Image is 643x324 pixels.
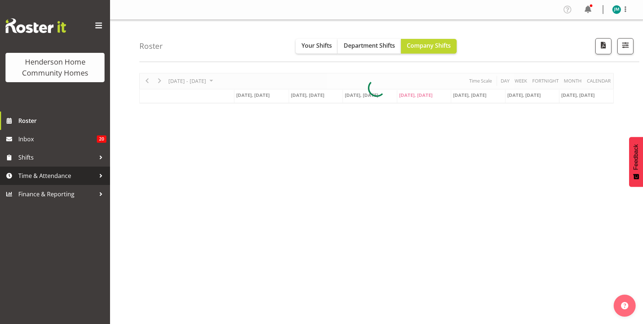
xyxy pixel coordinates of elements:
[18,170,95,181] span: Time & Attendance
[97,135,106,143] span: 20
[338,39,401,54] button: Department Shifts
[302,41,332,50] span: Your Shifts
[18,152,95,163] span: Shifts
[344,41,395,50] span: Department Shifts
[13,57,97,79] div: Henderson Home Community Homes
[18,134,97,145] span: Inbox
[612,5,621,14] img: johanna-molina8557.jpg
[18,115,106,126] span: Roster
[629,137,643,187] button: Feedback - Show survey
[139,42,163,50] h4: Roster
[401,39,457,54] button: Company Shifts
[621,302,628,309] img: help-xxl-2.png
[296,39,338,54] button: Your Shifts
[18,189,95,200] span: Finance & Reporting
[595,38,611,54] button: Download a PDF of the roster according to the set date range.
[617,38,633,54] button: Filter Shifts
[6,18,66,33] img: Rosterit website logo
[407,41,451,50] span: Company Shifts
[633,144,639,170] span: Feedback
